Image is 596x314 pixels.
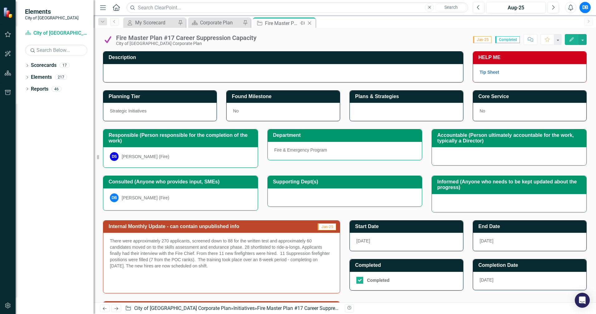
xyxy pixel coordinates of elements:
[109,179,255,185] h3: Consulted (Anyone who provides input, SMEs)
[318,223,336,230] span: Jan-25
[122,153,169,160] div: [PERSON_NAME] (Fire)
[25,45,87,56] input: Search Below...
[3,7,14,18] img: ClearPoint Strategy
[200,19,241,27] div: Corporate Plan
[265,19,298,27] div: Fire Master Plan #17 Career Suppression Capacity
[126,2,468,13] input: Search ClearPoint...
[274,147,327,152] span: Fire & Emergency Program
[579,2,591,13] button: DB
[355,94,460,99] h3: Plans & Strategies
[125,19,176,27] a: My Scorecard
[125,305,340,312] div: » »
[355,262,460,268] h3: Completed
[444,5,458,10] span: Search
[116,41,256,46] div: City of [GEOGRAPHIC_DATA] Corporate Plan
[356,238,370,243] span: [DATE]
[495,36,520,43] span: Completed
[480,277,493,282] span: [DATE]
[486,2,546,13] button: Aug-25
[110,238,333,270] p: There were approximately 270 applicants, screened down to 88 for the written test and approximate...
[25,15,79,20] small: City of [GEOGRAPHIC_DATA]
[480,238,493,243] span: [DATE]
[110,108,147,113] span: Strategic Initiatives
[134,305,231,311] a: City of [GEOGRAPHIC_DATA] Corporate Plan
[109,94,213,99] h3: Planning Tier
[233,108,239,113] span: No
[473,36,491,43] span: Jan-25
[478,262,583,268] h3: Completion Date
[480,70,499,75] a: Tip Sheet
[122,195,169,201] div: [PERSON_NAME] (Fire)
[478,94,583,99] h3: Core Service
[103,35,113,45] img: Complete
[480,108,485,113] span: No
[273,132,419,138] h3: Department
[31,86,48,93] a: Reports
[31,74,52,81] a: Elements
[51,86,61,92] div: 46
[488,4,544,12] div: Aug-25
[478,55,583,60] h3: HELP ME
[109,132,255,143] h3: Responsible (Person responsible for the completion of the work)
[355,224,460,229] h3: Start Date
[437,132,583,143] h3: Accountable (Person ultimately accountable for the work, typically a Director)
[437,179,583,190] h3: Informed (Anyone who needs to be kept updated about the progress)
[110,152,119,161] div: DS
[233,305,255,311] a: Initiatives
[575,293,590,308] div: Open Intercom Messenger
[55,75,67,80] div: 217
[25,8,79,15] span: Elements
[273,179,419,185] h3: Supporting Dept(s)
[31,62,56,69] a: Scorecards
[478,224,583,229] h3: End Date
[110,193,119,202] div: DB
[25,30,87,37] a: City of [GEOGRAPHIC_DATA] Corporate Plan
[190,19,241,27] a: Corporate Plan
[109,224,308,229] h3: Internal Monthly Update - can contain unpublished info
[116,34,256,41] div: Fire Master Plan #17 Career Suppression Capacity
[60,63,70,68] div: 17
[135,19,176,27] div: My Scorecard
[109,55,460,60] h3: Description
[232,94,337,99] h3: Found Milestone
[435,3,467,12] button: Search
[257,305,368,311] div: Fire Master Plan #17 Career Suppression Capacity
